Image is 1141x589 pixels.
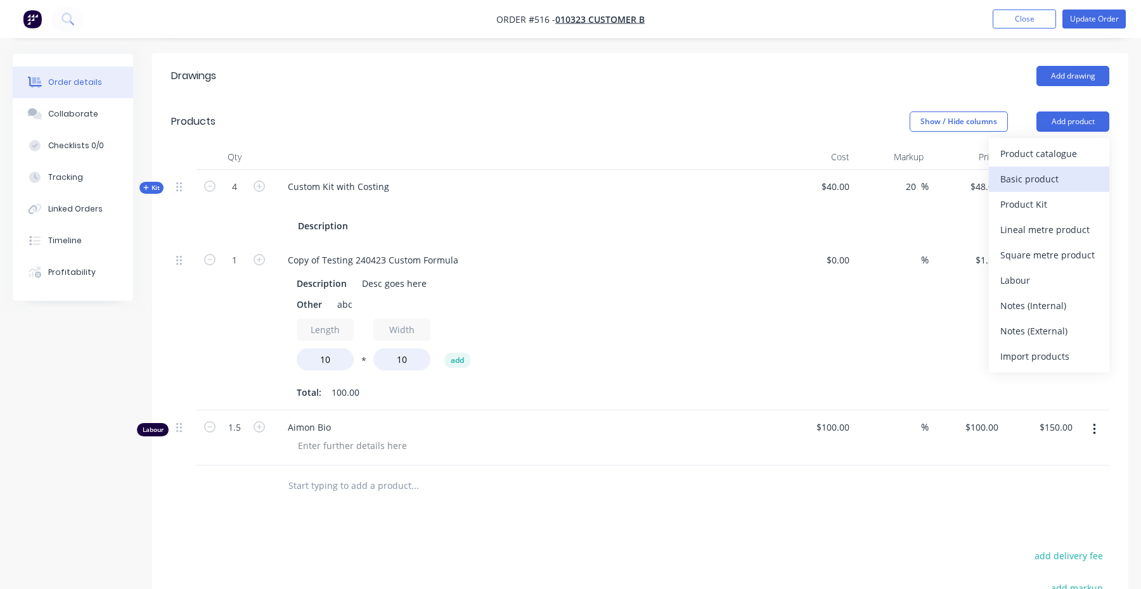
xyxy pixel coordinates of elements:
span: $40.00 [785,180,849,193]
div: Desc goes here [357,274,432,293]
button: Checklists 0/0 [13,130,133,161]
input: Start typing to add a product... [288,473,541,498]
div: Collaborate [48,108,98,120]
div: Notes (External) [1000,322,1098,340]
div: Markup [854,144,929,170]
span: % [921,253,929,267]
div: abc [332,295,358,313]
button: Tracking [13,161,133,193]
div: Square metre product [1000,246,1098,264]
div: Description [292,274,352,293]
div: Drawings [171,68,216,84]
span: Order #516 - [496,13,555,25]
div: Tracking [48,172,83,183]
span: Kit [143,183,160,193]
div: Copy of Testing 240423 Custom Formula [278,251,468,269]
button: Add drawing [1036,66,1109,86]
div: Notes (Internal) [1000,296,1098,315]
div: Price [929,144,1003,170]
div: Other [292,295,327,313]
div: Linked Orders [48,203,103,215]
button: Linked Orders [13,193,133,225]
button: Profitability [13,256,133,288]
div: Qty [197,144,273,170]
div: Products [171,114,216,129]
button: Timeline [13,225,133,256]
button: Order details [13,66,133,98]
span: % [921,179,929,194]
span: Aimon Bio [288,421,775,434]
span: Total: [297,386,321,399]
button: Update Order [1062,9,1126,28]
div: Profitability [48,267,96,278]
input: Value [373,348,430,370]
div: Timeline [48,235,82,246]
button: Kit [139,182,164,194]
button: Show / Hide columns [910,111,1008,132]
div: Lineal metre product [1000,220,1098,239]
button: add [444,353,470,368]
div: Labour [137,423,169,436]
div: Labour [1000,271,1098,289]
input: Value [297,348,354,370]
span: 100.00 [332,386,359,399]
input: Label [373,319,430,341]
button: Collaborate [13,98,133,130]
a: 010323 Customer B [555,13,645,25]
div: Product Kit [1000,195,1098,213]
div: Custom Kit with Costing [278,177,399,196]
div: Checklists 0/0 [48,140,104,151]
button: Close [993,9,1056,28]
button: Add product [1036,111,1109,132]
input: Label [297,319,354,341]
div: Import products [1000,347,1098,365]
div: Basic product [1000,170,1098,188]
div: Product catalogue [1000,144,1098,163]
div: Order details [48,77,102,88]
div: Cost [780,144,854,170]
span: % [921,420,929,434]
img: Factory [23,9,42,28]
button: add delivery fee [1028,547,1109,564]
div: Description [293,217,353,235]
